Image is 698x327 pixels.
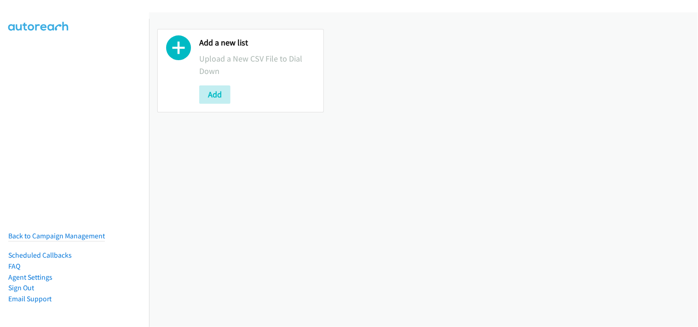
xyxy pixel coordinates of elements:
a: Scheduled Callbacks [8,251,72,259]
p: Upload a New CSV File to Dial Down [199,52,315,77]
button: Add [199,85,231,104]
a: Back to Campaign Management [8,231,105,240]
a: Sign Out [8,283,34,292]
a: Agent Settings [8,273,52,282]
a: FAQ [8,262,20,271]
h2: Add a new list [199,38,315,48]
a: Email Support [8,294,52,303]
